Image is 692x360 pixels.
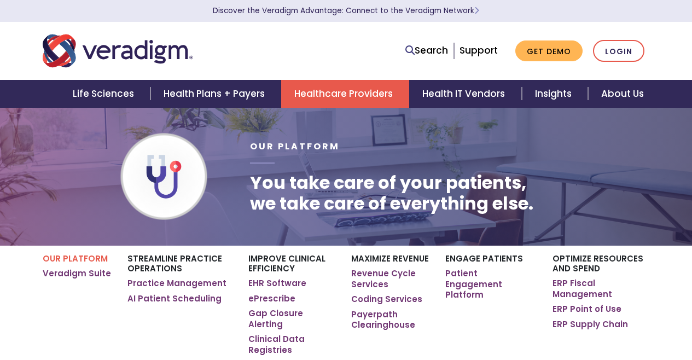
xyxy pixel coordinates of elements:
[553,278,649,299] a: ERP Fiscal Management
[409,80,521,108] a: Health IT Vendors
[474,5,479,16] span: Learn More
[150,80,281,108] a: Health Plans + Payers
[445,268,536,300] a: Patient Engagement Platform
[127,293,222,304] a: AI Patient Scheduling
[351,309,429,330] a: Payerpath Clearinghouse
[351,268,429,289] a: Revenue Cycle Services
[588,80,657,108] a: About Us
[281,80,409,108] a: Healthcare Providers
[405,43,448,58] a: Search
[460,44,498,57] a: Support
[515,40,583,62] a: Get Demo
[250,172,533,214] h1: You take care of your patients, we take care of everything else.
[250,140,340,153] span: Our Platform
[351,294,422,305] a: Coding Services
[248,308,335,329] a: Gap Closure Alerting
[248,278,306,289] a: EHR Software
[43,33,193,69] img: Veradigm logo
[593,40,644,62] a: Login
[248,334,335,355] a: Clinical Data Registries
[522,80,588,108] a: Insights
[553,304,621,315] a: ERP Point of Use
[248,293,295,304] a: ePrescribe
[553,319,628,330] a: ERP Supply Chain
[127,278,226,289] a: Practice Management
[213,5,479,16] a: Discover the Veradigm Advantage: Connect to the Veradigm NetworkLearn More
[43,268,111,279] a: Veradigm Suite
[60,80,150,108] a: Life Sciences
